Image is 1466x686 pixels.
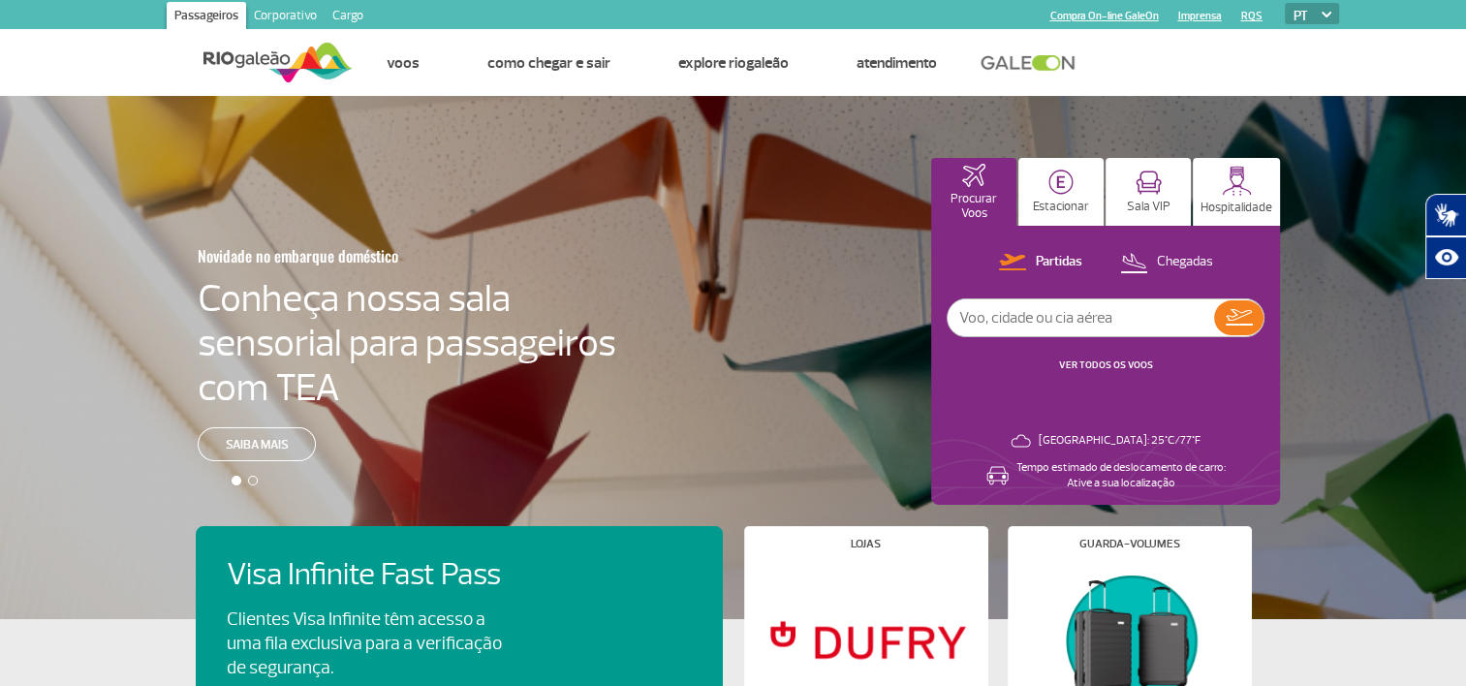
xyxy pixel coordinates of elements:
[993,250,1088,275] button: Partidas
[1033,200,1089,214] p: Estacionar
[1039,433,1201,449] p: [GEOGRAPHIC_DATA]: 25°C/77°F
[227,557,692,680] a: Visa Infinite Fast PassClientes Visa Infinite têm acesso a uma fila exclusiva para a verificação ...
[1178,10,1222,22] a: Imprensa
[325,2,371,33] a: Cargo
[948,299,1214,336] input: Voo, cidade ou cia aérea
[941,192,1007,221] p: Procurar Voos
[1241,10,1263,22] a: RQS
[198,276,616,410] h4: Conheça nossa sala sensorial para passageiros com TEA
[1425,236,1466,279] button: Abrir recursos assistivos.
[227,557,535,593] h4: Visa Infinite Fast Pass
[1059,359,1153,371] a: VER TODOS OS VOOS
[246,2,325,33] a: Corporativo
[857,53,937,73] a: Atendimento
[1136,171,1162,195] img: vipRoom.svg
[167,2,246,33] a: Passageiros
[1127,200,1170,214] p: Sala VIP
[1050,10,1159,22] a: Compra On-line GaleOn
[387,53,420,73] a: Voos
[1036,253,1082,271] p: Partidas
[1018,158,1104,226] button: Estacionar
[1201,201,1272,215] p: Hospitalidade
[1425,194,1466,279] div: Plugin de acessibilidade da Hand Talk.
[931,158,1016,226] button: Procurar Voos
[1079,539,1180,549] h4: Guarda-volumes
[1106,158,1191,226] button: Sala VIP
[1053,358,1159,373] button: VER TODOS OS VOOS
[1193,158,1280,226] button: Hospitalidade
[487,53,610,73] a: Como chegar e sair
[678,53,789,73] a: Explore RIOgaleão
[1016,460,1226,491] p: Tempo estimado de deslocamento de carro: Ative a sua localização
[851,539,881,549] h4: Lojas
[1425,194,1466,236] button: Abrir tradutor de língua de sinais.
[198,235,521,276] h3: Novidade no embarque doméstico
[962,164,985,187] img: airplaneHomeActive.svg
[1114,250,1219,275] button: Chegadas
[1157,253,1213,271] p: Chegadas
[1048,170,1074,195] img: carParkingHome.svg
[198,427,316,461] a: Saiba mais
[227,608,502,680] p: Clientes Visa Infinite têm acesso a uma fila exclusiva para a verificação de segurança.
[1222,166,1252,196] img: hospitality.svg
